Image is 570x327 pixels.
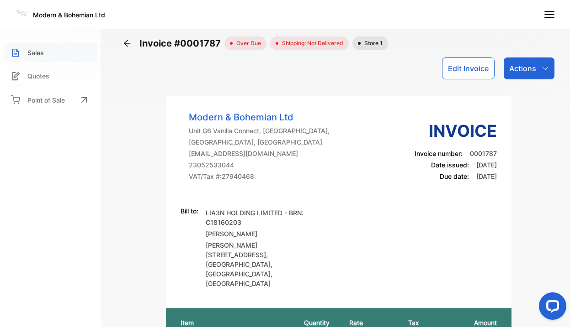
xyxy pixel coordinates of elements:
p: [PERSON_NAME] [206,229,311,239]
span: Invoice number: [415,150,463,157]
p: Quotes [27,71,49,81]
button: Actions [504,57,554,79]
a: Quotes [4,67,97,85]
span: Store 1 [361,39,383,47]
p: [EMAIL_ADDRESS][DOMAIN_NAME] [189,149,330,158]
p: 23052533044 [189,160,330,170]
p: LIA3N HOLDING LIMITED - BRN: C18160203 [206,208,311,227]
p: Bill to: [181,206,198,216]
p: Sales [27,48,44,57]
span: [DATE] [476,161,497,169]
span: , [GEOGRAPHIC_DATA], [GEOGRAPHIC_DATA] [206,251,272,278]
p: Unit G6 Vanilla Connect, [GEOGRAPHIC_DATA], [189,126,330,135]
iframe: LiveChat chat widget [532,289,570,327]
p: Modern & Bohemian Ltd [33,10,105,20]
p: Actions [509,63,536,74]
span: Invoice #0001787 [139,36,224,50]
a: Point of Sale [4,90,97,110]
p: Point of Sale [27,95,65,105]
img: Logo [15,6,28,20]
span: Due date: [440,172,469,180]
a: Sales [4,43,97,62]
p: [GEOGRAPHIC_DATA], [GEOGRAPHIC_DATA] [189,137,330,147]
span: [DATE] [476,172,497,180]
p: Modern & Bohemian Ltd [189,110,330,124]
p: VAT/Tax #: 27940468 [189,171,330,181]
span: Date issued: [431,161,469,169]
button: Edit Invoice [442,57,495,79]
span: over due [233,39,261,47]
span: 0001787 [470,150,497,157]
span: [PERSON_NAME][STREET_ADDRESS] [206,241,266,259]
h3: Invoice [415,119,497,143]
span: Shipping: Not Delivered [278,39,343,47]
